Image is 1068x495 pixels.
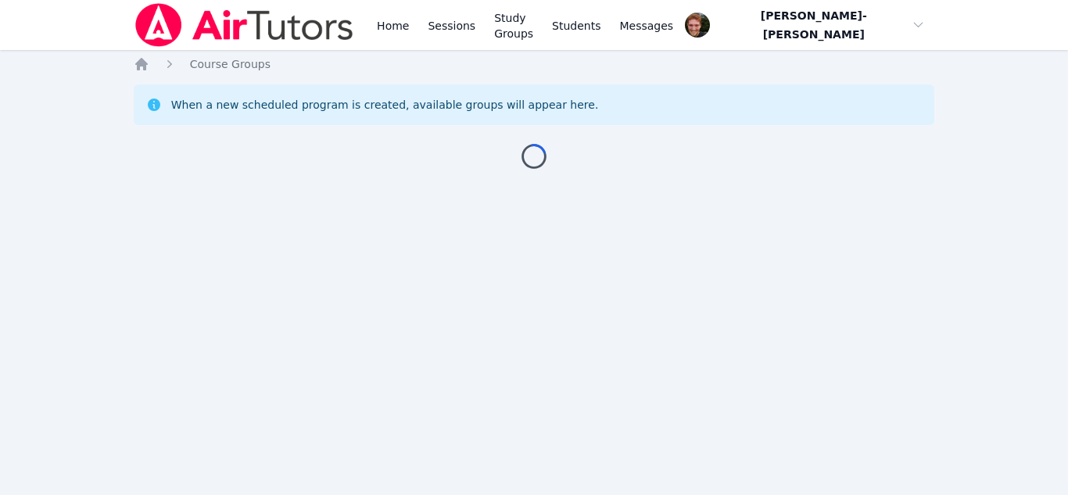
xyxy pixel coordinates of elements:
[620,18,674,34] span: Messages
[171,97,599,113] div: When a new scheduled program is created, available groups will appear here.
[190,58,271,70] span: Course Groups
[190,56,271,72] a: Course Groups
[134,3,355,47] img: Air Tutors
[134,56,935,72] nav: Breadcrumb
